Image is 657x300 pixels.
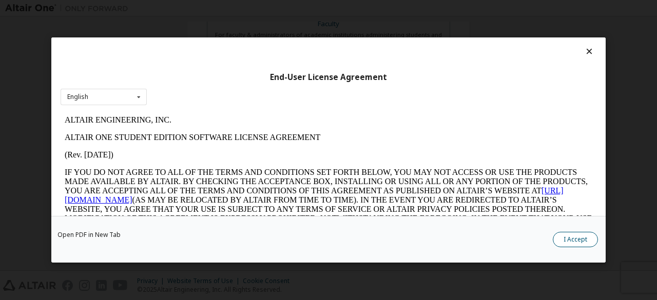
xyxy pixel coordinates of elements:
button: I Accept [553,232,598,247]
p: (Rev. [DATE]) [4,39,532,48]
p: IF YOU DO NOT AGREE TO ALL OF THE TERMS AND CONDITIONS SET FORTH BELOW, YOU MAY NOT ACCESS OR USE... [4,56,532,130]
p: ALTAIR ENGINEERING, INC. [4,4,532,13]
p: ALTAIR ONE STUDENT EDITION SOFTWARE LICENSE AGREEMENT [4,22,532,31]
a: [URL][DOMAIN_NAME] [4,75,503,93]
div: English [67,94,88,100]
div: End-User License Agreement [61,72,596,83]
a: Open PDF in New Tab [57,232,121,238]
